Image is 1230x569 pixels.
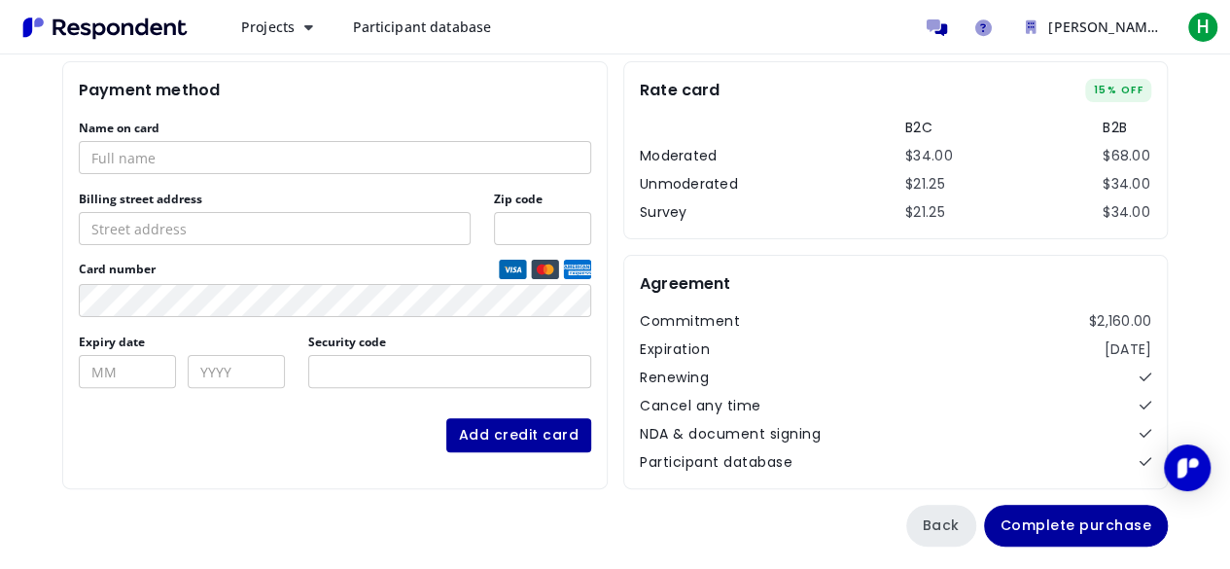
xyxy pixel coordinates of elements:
[640,202,756,223] th: Survey
[308,335,386,350] label: Security code
[640,396,761,416] dt: Cancel any time
[1048,18,1201,36] span: [PERSON_NAME] Team
[352,18,491,36] span: Participant database
[79,355,176,388] input: MM
[917,8,956,47] a: Message participants
[1103,146,1151,166] td: $68.00
[905,174,954,195] td: $21.25
[640,174,756,195] th: Unmoderated
[531,260,559,279] img: mastercard credit card logo
[499,260,527,279] img: visa credit card logo
[79,192,202,207] label: Billing street address
[1103,118,1151,138] th: B2B
[1010,10,1176,45] button: ardy Team
[640,271,730,296] h2: Agreement
[984,505,1169,547] button: Complete purchase
[640,146,756,166] th: Moderated
[640,424,821,445] dt: NDA & document signing
[494,192,543,207] label: Zip code
[640,339,710,360] dt: Expiration
[906,505,976,547] button: Back
[1187,12,1218,43] span: H
[79,121,159,136] label: Name on card
[1103,202,1151,223] td: $34.00
[640,368,709,388] dt: Renewing
[640,452,792,473] dt: Participant database
[905,118,954,138] th: B2C
[336,10,507,45] a: Participant database
[1103,174,1151,195] td: $34.00
[640,78,720,102] h2: Rate card
[563,260,591,279] img: amex credit card logo
[241,18,295,36] span: Projects
[964,8,1002,47] a: Help and support
[905,146,954,166] td: $34.00
[905,202,954,223] td: $21.25
[1085,79,1152,102] span: 15% OFF
[79,262,495,277] span: Card number
[640,311,740,332] dt: Commitment
[1089,311,1151,332] dd: $2,160.00
[79,141,591,174] input: Full name
[79,212,471,245] input: Street address
[16,12,194,44] img: Respondent
[1183,10,1222,45] button: H
[79,78,220,102] h2: Payment method
[188,355,285,388] input: YYYY
[79,335,145,350] label: Expiry date
[1105,339,1152,360] dd: [DATE]
[226,10,329,45] button: Projects
[1164,445,1211,491] div: Open Intercom Messenger
[446,418,592,452] button: Add credit card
